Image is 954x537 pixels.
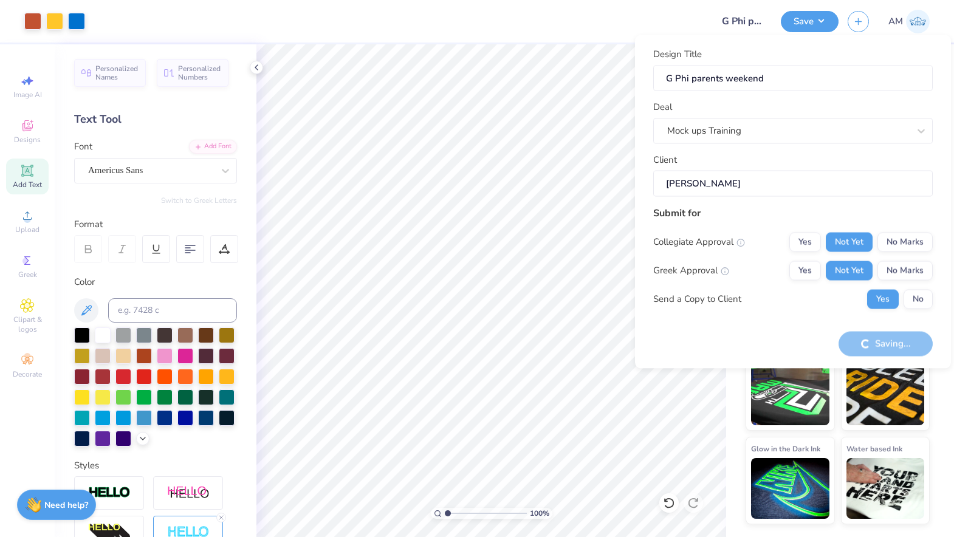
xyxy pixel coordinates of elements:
div: Send a Copy to Client [653,292,741,306]
span: Personalized Numbers [178,64,221,81]
button: Yes [789,232,821,251]
div: Color [74,275,237,289]
span: Designs [14,135,41,145]
button: No [904,289,933,309]
strong: Need help? [44,499,88,511]
input: e.g. 7428 c [108,298,237,323]
input: Untitled Design [712,9,772,33]
img: Shadow [167,485,210,501]
div: Add Font [189,140,237,154]
span: Water based Ink [846,442,902,455]
button: Save [781,11,839,32]
button: Not Yet [826,261,873,280]
img: Stroke [88,486,131,500]
button: Switch to Greek Letters [161,196,237,205]
img: Water based Ink [846,458,925,519]
button: No Marks [877,261,933,280]
a: AM [888,10,930,33]
label: Client [653,152,677,166]
img: Glow in the Dark Ink [751,458,829,519]
div: Greek Approval [653,264,729,278]
span: Clipart & logos [6,315,49,334]
img: Metallic & Glitter Ink [846,364,925,425]
span: Personalized Names [95,64,139,81]
input: e.g. Ethan Linker [653,171,933,197]
div: Text Tool [74,111,237,128]
img: Annie Meyer [906,10,930,33]
button: Yes [789,261,821,280]
label: Font [74,140,92,154]
img: Neon Ink [751,364,829,425]
button: Not Yet [826,232,873,251]
span: Glow in the Dark Ink [751,442,820,455]
span: AM [888,15,903,29]
span: Greek [18,270,37,279]
div: Styles [74,459,237,473]
span: Upload [15,225,39,234]
button: Yes [867,289,899,309]
span: Image AI [13,90,42,100]
span: Decorate [13,369,42,379]
div: Submit for [653,205,933,220]
label: Design Title [653,47,702,61]
label: Deal [653,100,672,114]
div: Format [74,217,238,231]
button: No Marks [877,232,933,251]
div: Collegiate Approval [653,235,745,249]
span: Add Text [13,180,42,190]
span: 100 % [530,508,549,519]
